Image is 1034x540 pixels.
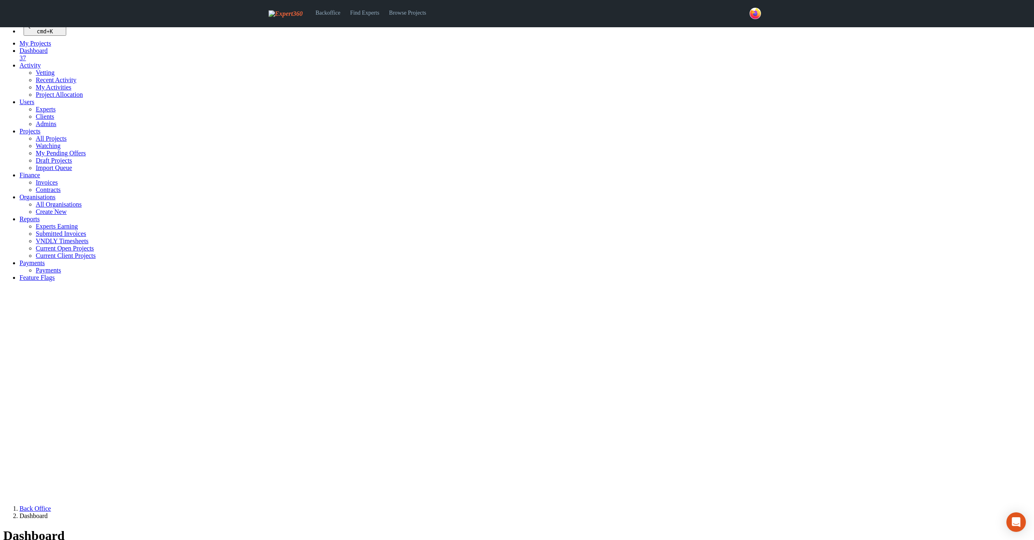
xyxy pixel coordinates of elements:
a: Users [20,98,34,105]
li: Dashboard [20,512,1031,520]
a: Projects [20,128,41,135]
a: Payments [20,259,45,266]
a: Organisations [20,194,56,200]
a: Invoices [36,179,58,186]
a: Experts Earning [36,223,78,230]
a: Dashboard 37 [20,47,1031,62]
a: My Pending Offers [36,150,86,157]
kbd: K [50,28,53,35]
a: Reports [20,216,40,222]
span: 37 [20,54,26,61]
a: Finance [20,172,40,179]
a: Import Queue [36,164,72,171]
a: VNDLY Timesheets [36,237,89,244]
a: Watching [36,142,61,149]
a: Payments [36,267,61,274]
a: Project Allocation [36,91,83,98]
a: Feature Flags [20,274,55,281]
a: Create New [36,208,67,215]
a: Current Client Projects [36,252,96,259]
a: Vetting [36,69,54,76]
span: Dashboard [20,47,48,54]
a: All Organisations [36,201,82,208]
a: Back Office [20,505,51,512]
a: Clients [36,113,54,120]
a: Recent Activity [36,76,76,83]
a: My Projects [20,40,51,47]
button: Quick search... cmd+K [24,21,66,36]
a: Draft Projects [36,157,72,164]
a: Activity [20,62,41,69]
a: Submitted Invoices [36,230,86,237]
img: Expert360 [269,10,303,17]
img: 43c7540e-2bad-45db-b78b-6a21b27032e5-normal.png [750,8,761,19]
div: Open Intercom Messenger [1006,512,1026,532]
a: Experts [36,106,56,113]
kbd: cmd [37,28,46,35]
a: My Activities [36,84,72,91]
a: Admins [36,120,56,127]
a: All Projects [36,135,67,142]
div: + [27,28,63,35]
a: Current Open Projects [36,245,94,252]
a: Contracts [36,186,61,193]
